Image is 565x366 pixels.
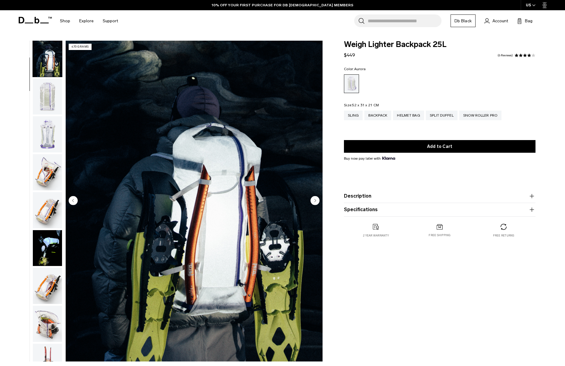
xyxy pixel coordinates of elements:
img: Weigh_Lighter_Backpack_25L_6.png [33,268,62,304]
button: Weigh_Lighter_Backpack_25L_5.png [33,192,62,229]
img: Weigh_Lighter_Backpack_25L_5.png [33,192,62,228]
a: Snow Roller Pro [459,111,501,120]
span: Aurora [354,67,366,71]
span: Bag [525,18,532,24]
img: {"height" => 20, "alt" => "Klarna"} [382,157,395,160]
img: Weigh_Lighter_Backpack_25L_7.png [33,306,62,342]
li: 2 / 18 [66,41,323,361]
span: 52 x 31 x 21 CM [352,103,379,107]
button: Next slide [311,196,320,206]
button: Weigh Lighter Backpack 25L Aurora [33,230,62,267]
span: Buy now pay later with [344,156,395,161]
p: 470 grams [69,44,92,50]
a: 10% OFF YOUR FIRST PURCHASE FOR DB [DEMOGRAPHIC_DATA] MEMBERS [212,2,353,8]
a: Account [485,17,508,24]
a: Explore [79,10,94,32]
a: Split Duffel [426,111,457,120]
img: Weigh_Lighter_Backpack_25L_Lifestyle_new.png [66,41,323,361]
img: Weigh Lighter Backpack 25L Aurora [33,230,62,266]
a: Db Black [451,14,476,27]
p: Free shipping [429,233,451,237]
img: Weigh_Lighter_Backpack_25L_3.png [33,116,62,152]
button: Weigh_Lighter_Backpack_25L_Lifestyle_new.png [33,40,62,77]
a: 6 reviews [498,54,513,57]
a: Aurora [344,74,359,93]
span: Account [492,18,508,24]
a: Helmet Bag [393,111,424,120]
legend: Color: [344,67,366,71]
img: Weigh_Lighter_Backpack_25L_2.png [33,79,62,115]
img: Weigh_Lighter_Backpack_25L_4.png [33,154,62,190]
img: Weigh_Lighter_Backpack_25L_Lifestyle_new.png [33,41,62,77]
a: Shop [60,10,70,32]
button: Specifications [344,206,535,213]
button: Description [344,192,535,200]
a: Sling [344,111,363,120]
button: Bag [517,17,532,24]
button: Weigh_Lighter_Backpack_25L_2.png [33,78,62,115]
p: Free returns [493,233,514,238]
button: Previous slide [69,196,78,206]
a: Support [103,10,118,32]
button: Add to Cart [344,140,535,153]
p: 2 year warranty [363,233,389,238]
span: Weigh Lighter Backpack 25L [344,41,535,48]
span: $449 [344,52,355,58]
nav: Main Navigation [55,10,123,32]
a: Backpack [364,111,391,120]
legend: Size: [344,103,379,107]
